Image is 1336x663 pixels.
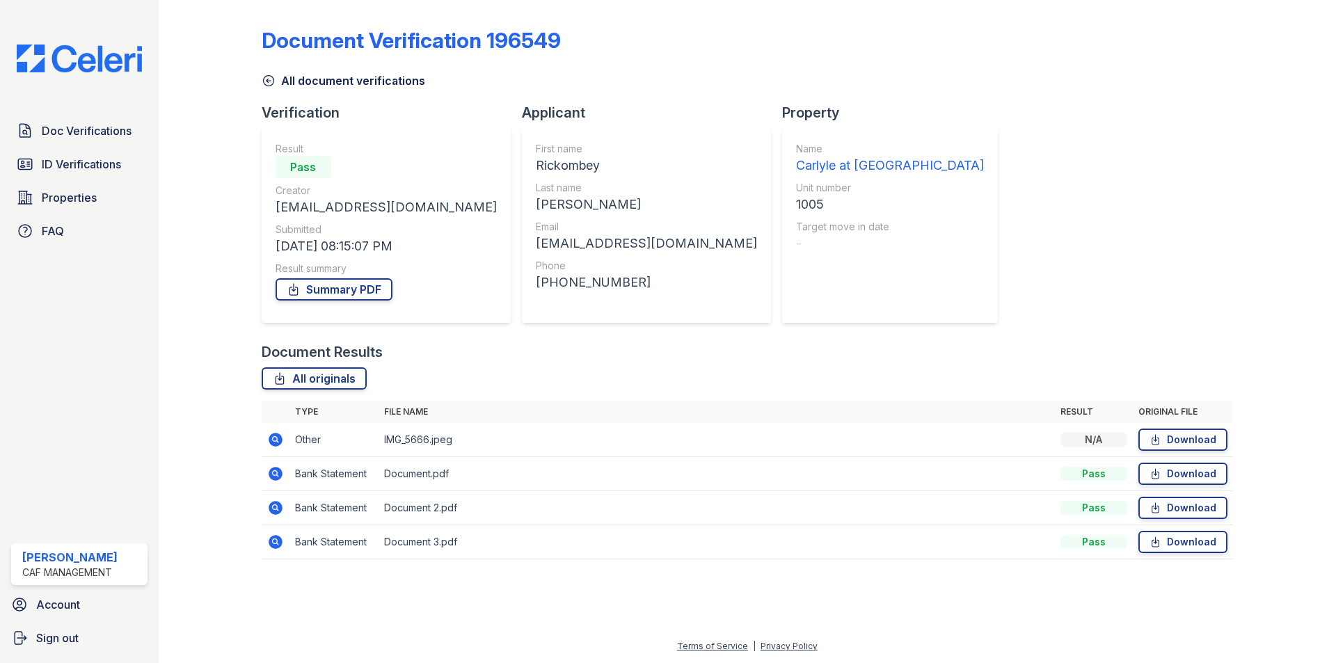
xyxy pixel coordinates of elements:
[796,220,984,234] div: Target move in date
[677,641,748,651] a: Terms of Service
[42,156,121,173] span: ID Verifications
[6,591,153,618] a: Account
[262,72,425,89] a: All document verifications
[1060,501,1127,515] div: Pass
[1060,467,1127,481] div: Pass
[262,28,561,53] div: Document Verification 196549
[276,142,497,156] div: Result
[276,198,497,217] div: [EMAIL_ADDRESS][DOMAIN_NAME]
[1055,401,1133,423] th: Result
[1138,429,1227,451] a: Download
[753,641,756,651] div: |
[289,525,379,559] td: Bank Statement
[289,491,379,525] td: Bank Statement
[289,423,379,457] td: Other
[42,223,64,239] span: FAQ
[796,234,984,253] div: -
[379,423,1055,457] td: IMG_5666.jpeg
[276,278,392,301] a: Summary PDF
[379,401,1055,423] th: File name
[379,491,1055,525] td: Document 2.pdf
[536,195,757,214] div: [PERSON_NAME]
[1060,535,1127,549] div: Pass
[6,624,153,652] a: Sign out
[289,457,379,491] td: Bank Statement
[276,237,497,256] div: [DATE] 08:15:07 PM
[36,630,79,646] span: Sign out
[276,223,497,237] div: Submitted
[1133,401,1233,423] th: Original file
[796,142,984,175] a: Name Carlyle at [GEOGRAPHIC_DATA]
[276,156,331,178] div: Pass
[1138,531,1227,553] a: Download
[536,142,757,156] div: First name
[22,566,118,580] div: CAF Management
[42,189,97,206] span: Properties
[522,103,782,122] div: Applicant
[796,181,984,195] div: Unit number
[6,45,153,72] img: CE_Logo_Blue-a8612792a0a2168367f1c8372b55b34899dd931a85d93a1a3d3e32e68fde9ad4.png
[42,122,132,139] span: Doc Verifications
[262,342,383,362] div: Document Results
[11,217,148,245] a: FAQ
[536,259,757,273] div: Phone
[536,273,757,292] div: [PHONE_NUMBER]
[761,641,818,651] a: Privacy Policy
[536,156,757,175] div: Rickombey
[22,549,118,566] div: [PERSON_NAME]
[379,525,1055,559] td: Document 3.pdf
[276,184,497,198] div: Creator
[11,117,148,145] a: Doc Verifications
[262,103,522,122] div: Verification
[536,234,757,253] div: [EMAIL_ADDRESS][DOMAIN_NAME]
[36,596,80,613] span: Account
[796,156,984,175] div: Carlyle at [GEOGRAPHIC_DATA]
[289,401,379,423] th: Type
[536,181,757,195] div: Last name
[262,367,367,390] a: All originals
[782,103,1009,122] div: Property
[1138,497,1227,519] a: Download
[379,457,1055,491] td: Document.pdf
[1060,433,1127,447] div: N/A
[536,220,757,234] div: Email
[11,184,148,211] a: Properties
[1138,463,1227,485] a: Download
[796,195,984,214] div: 1005
[11,150,148,178] a: ID Verifications
[276,262,497,275] div: Result summary
[796,142,984,156] div: Name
